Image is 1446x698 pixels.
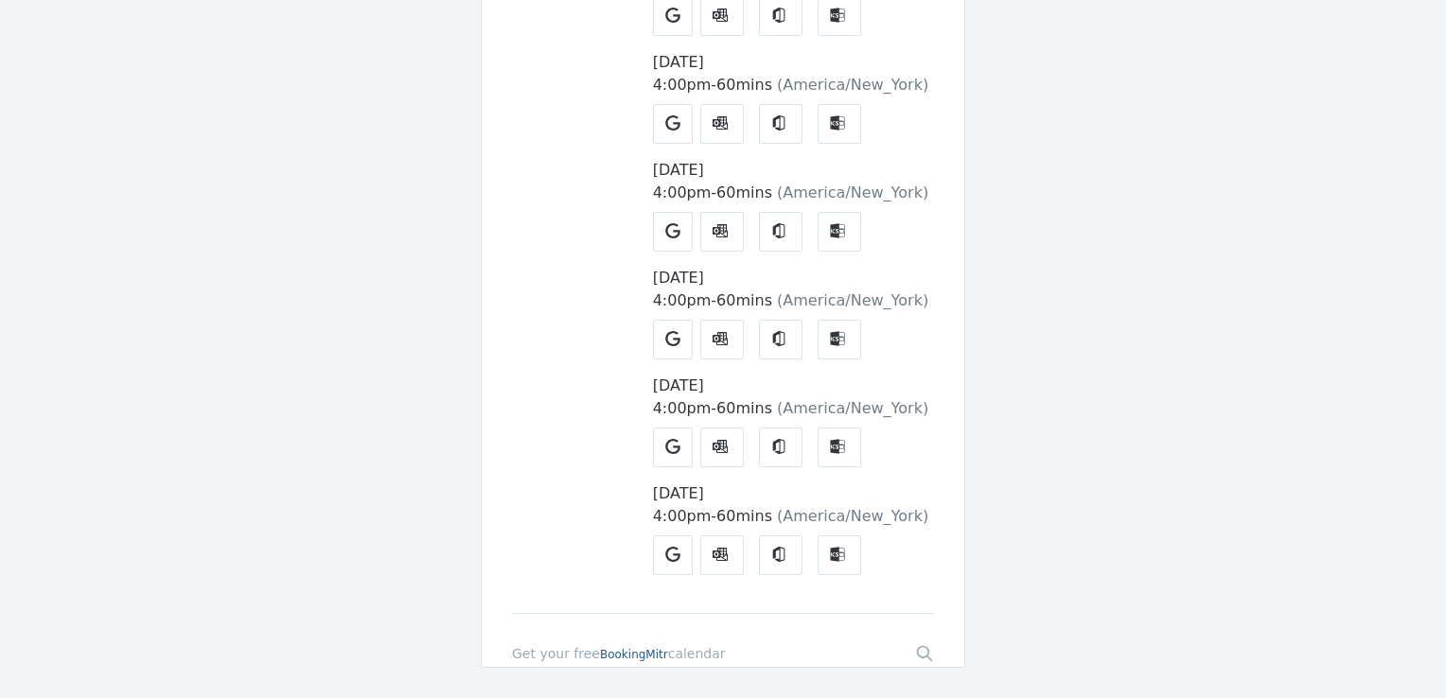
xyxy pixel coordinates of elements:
a: Get your freecalendar [512,644,726,663]
span: BookingMitr [600,648,668,661]
span: ( America/New_York ) [777,399,928,417]
span: ( America/New_York ) [777,183,928,201]
div: [DATE] 4:00pm - 60 mins [653,51,934,96]
span: ( America/New_York ) [777,507,928,525]
div: [DATE] 4:00pm - 60 mins [653,159,934,204]
div: [DATE] 4:00pm - 60 mins [653,482,934,528]
div: [DATE] 4:00pm - 60 mins [653,267,934,312]
span: ( America/New_York ) [777,291,928,309]
div: [DATE] 4:00pm - 60 mins [653,375,934,420]
span: ( America/New_York ) [777,76,928,94]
